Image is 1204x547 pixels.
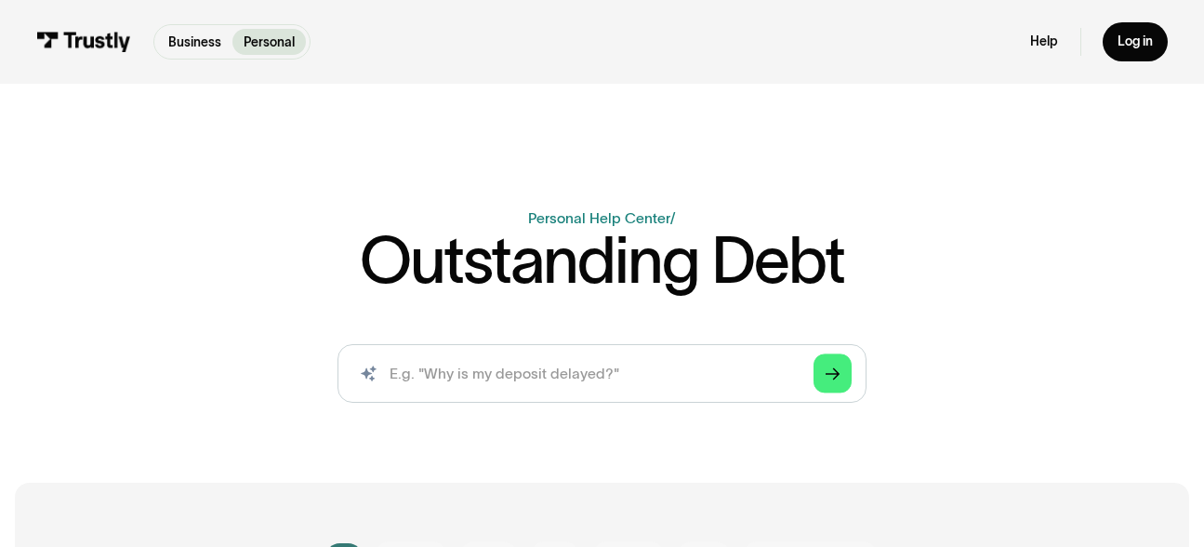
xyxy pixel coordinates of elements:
p: Business [169,33,222,52]
div: / [670,210,676,226]
img: Trustly Logo [36,32,131,52]
input: search [337,344,867,403]
a: Personal Help Center [528,210,670,226]
a: Personal [232,29,306,55]
div: Log in [1118,33,1153,50]
h1: Outstanding Debt [360,229,843,293]
a: Help [1030,33,1058,50]
a: Business [158,29,233,55]
a: Log in [1103,22,1167,60]
form: Search [337,344,867,403]
p: Personal [244,33,295,52]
